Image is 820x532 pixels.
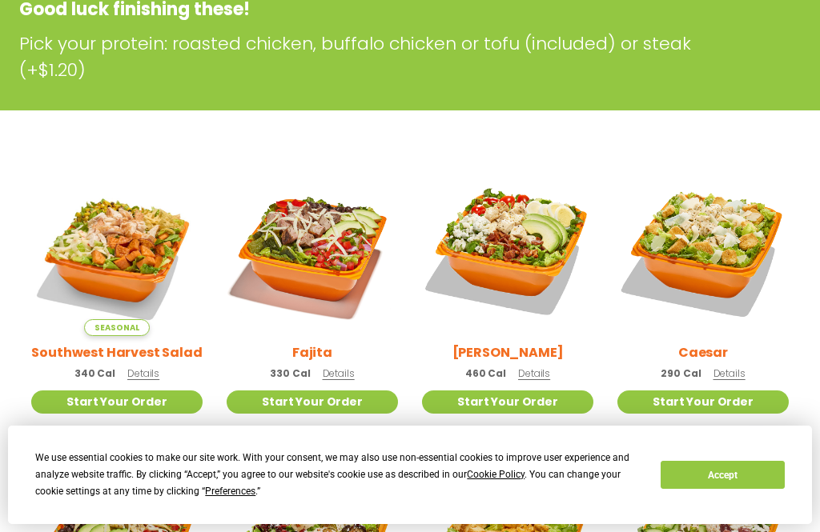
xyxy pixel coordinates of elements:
p: Pick your protein: roasted chicken, buffalo chicken or tofu (included) or steak (+$1.20) [19,30,732,83]
a: Start Your Order [227,390,398,414]
h2: Caesar [678,342,728,362]
button: Accept [661,461,784,489]
img: Product photo for Southwest Harvest Salad [31,165,203,336]
span: Preferences [205,486,255,497]
span: Details [518,366,550,380]
span: Details [127,366,159,380]
span: Details [713,366,746,380]
div: Cookie Consent Prompt [8,426,812,524]
span: 340 Cal [74,366,115,381]
img: Product photo for Cobb Salad [422,165,593,336]
h2: Fajita [292,342,332,362]
span: 290 Cal [661,366,701,381]
span: Seasonal [84,319,149,336]
span: Details [323,366,355,380]
span: Cookie Policy [467,469,525,480]
a: Start Your Order [31,390,203,414]
span: 330 Cal [270,366,310,381]
h2: Southwest Harvest Salad [31,342,202,362]
a: Start Your Order [422,390,593,414]
span: 460 Cal [465,366,506,381]
div: We use essential cookies to make our site work. With your consent, we may also use non-essential ... [35,450,641,500]
img: Product photo for Fajita Salad [227,165,398,336]
img: Product photo for Caesar Salad [617,165,789,336]
h2: [PERSON_NAME] [452,342,564,362]
a: Start Your Order [617,390,789,414]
